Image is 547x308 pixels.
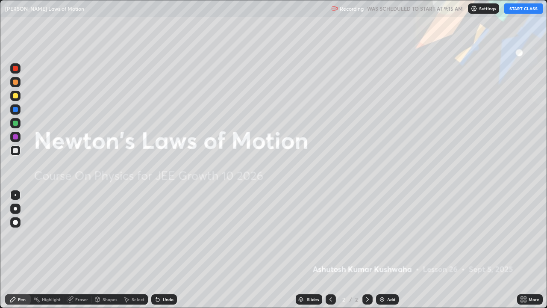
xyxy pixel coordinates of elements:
[367,5,463,12] h5: WAS SCHEDULED TO START AT 9:15 AM
[529,297,539,302] div: More
[340,6,364,12] p: Recording
[18,297,26,302] div: Pen
[307,297,319,302] div: Slides
[339,297,348,302] div: 2
[479,6,496,11] p: Settings
[103,297,117,302] div: Shapes
[379,296,385,303] img: add-slide-button
[354,296,359,303] div: 2
[387,297,395,302] div: Add
[5,5,84,12] p: [PERSON_NAME] Laws of Motion
[471,5,477,12] img: class-settings-icons
[132,297,144,302] div: Select
[42,297,61,302] div: Highlight
[350,297,352,302] div: /
[75,297,88,302] div: Eraser
[331,5,338,12] img: recording.375f2c34.svg
[163,297,174,302] div: Undo
[504,3,543,14] button: START CLASS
